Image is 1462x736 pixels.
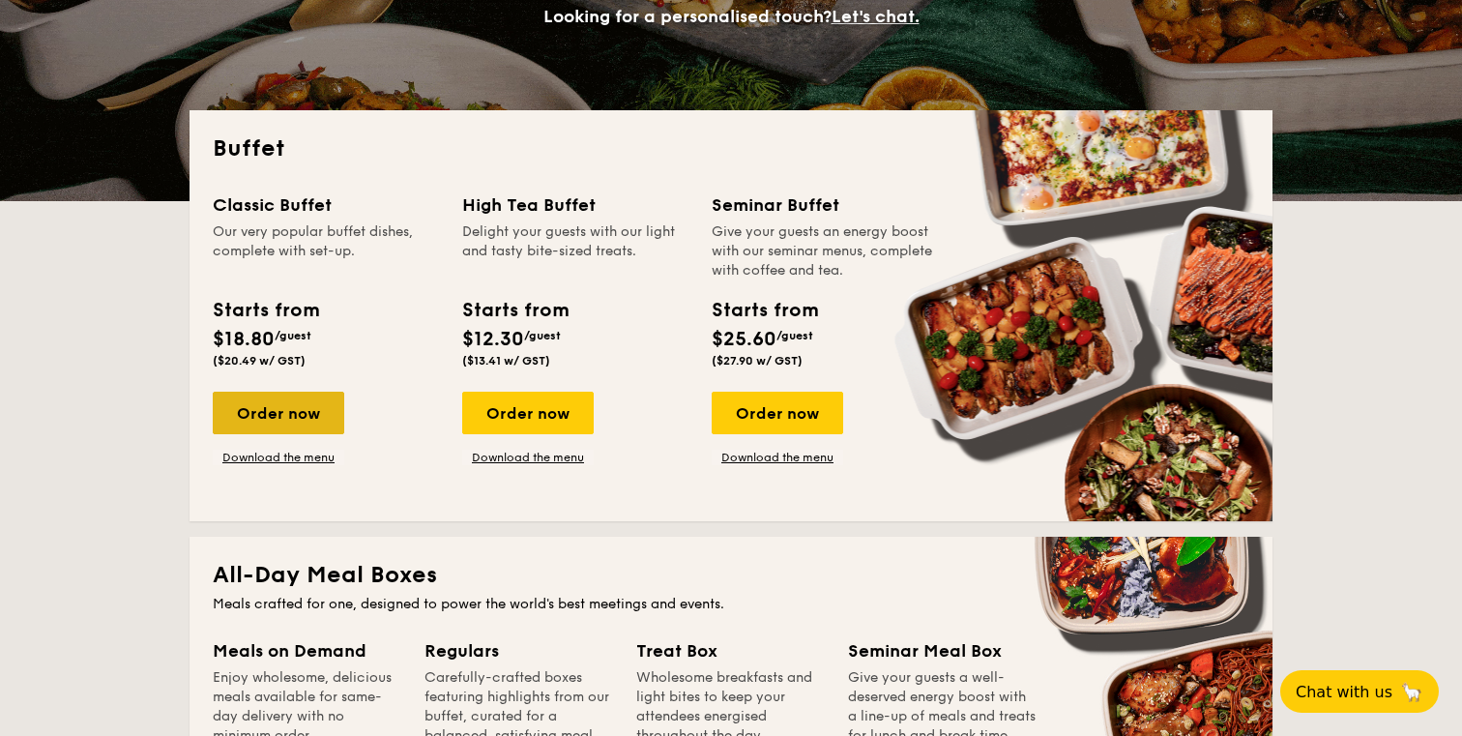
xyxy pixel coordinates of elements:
div: Starts from [712,296,817,325]
div: Seminar Meal Box [848,637,1037,664]
span: /guest [524,329,561,342]
span: /guest [275,329,311,342]
div: Classic Buffet [213,191,439,219]
div: Treat Box [636,637,825,664]
span: Looking for a personalised touch? [543,6,832,27]
div: Our very popular buffet dishes, complete with set-up. [213,222,439,280]
a: Download the menu [213,450,344,465]
div: Regulars [424,637,613,664]
h2: Buffet [213,133,1249,164]
span: Let's chat. [832,6,920,27]
div: Starts from [213,296,318,325]
div: Meals crafted for one, designed to power the world's best meetings and events. [213,595,1249,614]
span: ($20.49 w/ GST) [213,354,306,368]
div: High Tea Buffet [462,191,688,219]
span: Chat with us [1296,683,1392,701]
div: Order now [462,392,594,434]
button: Chat with us🦙 [1280,670,1439,713]
div: Starts from [462,296,568,325]
div: Delight your guests with our light and tasty bite-sized treats. [462,222,688,280]
span: ($13.41 w/ GST) [462,354,550,368]
span: 🦙 [1400,681,1423,703]
div: Order now [213,392,344,434]
div: Give your guests an energy boost with our seminar menus, complete with coffee and tea. [712,222,938,280]
a: Download the menu [712,450,843,465]
span: $12.30 [462,328,524,351]
div: Order now [712,392,843,434]
h2: All-Day Meal Boxes [213,560,1249,591]
div: Seminar Buffet [712,191,938,219]
a: Download the menu [462,450,594,465]
span: $18.80 [213,328,275,351]
span: ($27.90 w/ GST) [712,354,803,368]
span: $25.60 [712,328,776,351]
div: Meals on Demand [213,637,401,664]
span: /guest [776,329,813,342]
